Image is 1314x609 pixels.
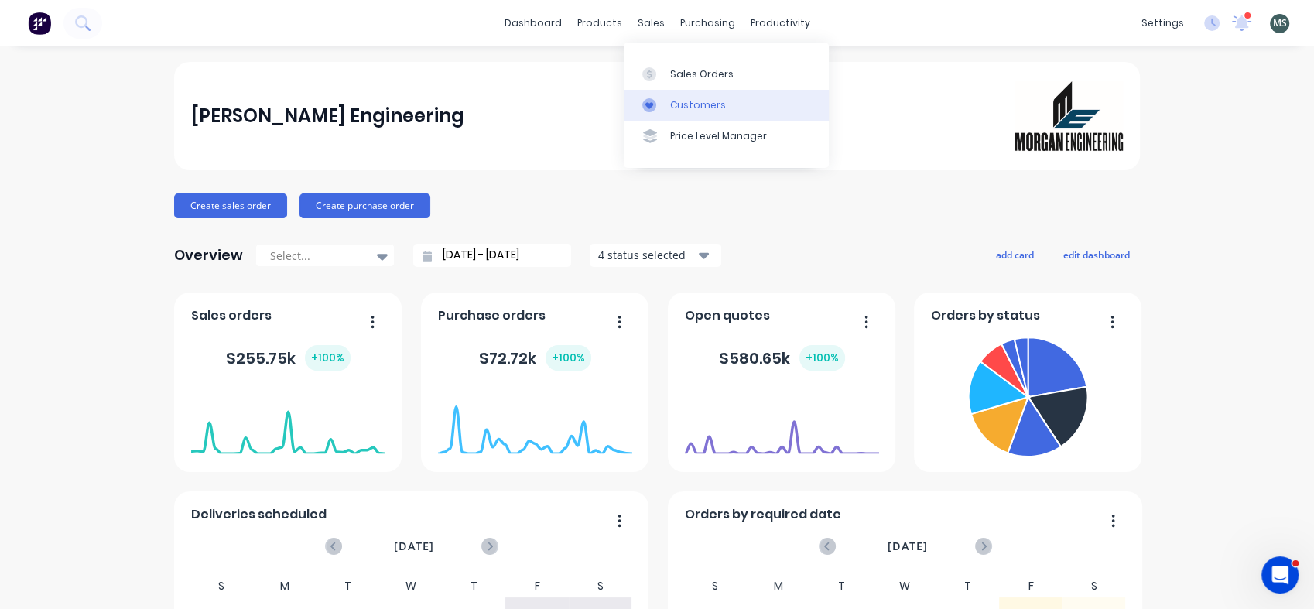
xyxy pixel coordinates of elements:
[191,306,272,325] span: Sales orders
[379,575,443,597] div: W
[253,575,317,597] div: M
[590,244,721,267] button: 4 status selected
[936,575,1000,597] div: T
[630,12,672,35] div: sales
[931,306,1040,325] span: Orders by status
[28,12,51,35] img: Factory
[986,245,1044,265] button: add card
[497,12,570,35] a: dashboard
[719,345,845,371] div: $ 580.65k
[443,575,506,597] div: T
[888,538,928,555] span: [DATE]
[479,345,591,371] div: $ 72.72k
[1062,575,1126,597] div: S
[684,575,748,597] div: S
[624,58,829,89] a: Sales Orders
[1261,556,1299,594] iframe: Intercom live chat
[174,193,287,218] button: Create sales order
[672,12,743,35] div: purchasing
[670,129,767,143] div: Price Level Manager
[546,345,591,371] div: + 100 %
[810,575,874,597] div: T
[685,505,841,524] span: Orders by required date
[305,345,351,371] div: + 100 %
[438,306,546,325] span: Purchase orders
[226,345,351,371] div: $ 255.75k
[191,505,327,524] span: Deliveries scheduled
[570,12,630,35] div: products
[873,575,936,597] div: W
[670,67,734,81] div: Sales Orders
[1134,12,1192,35] div: settings
[799,345,845,371] div: + 100 %
[299,193,430,218] button: Create purchase order
[174,240,243,271] div: Overview
[1273,16,1287,30] span: MS
[743,12,818,35] div: productivity
[999,575,1062,597] div: F
[190,575,254,597] div: S
[747,575,810,597] div: M
[569,575,632,597] div: S
[685,306,770,325] span: Open quotes
[191,101,464,132] div: [PERSON_NAME] Engineering
[394,538,434,555] span: [DATE]
[670,98,726,112] div: Customers
[598,247,696,263] div: 4 status selected
[624,121,829,152] a: Price Level Manager
[505,575,569,597] div: F
[317,575,380,597] div: T
[1015,81,1123,151] img: Morgan Engineering
[624,90,829,121] a: Customers
[1053,245,1140,265] button: edit dashboard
